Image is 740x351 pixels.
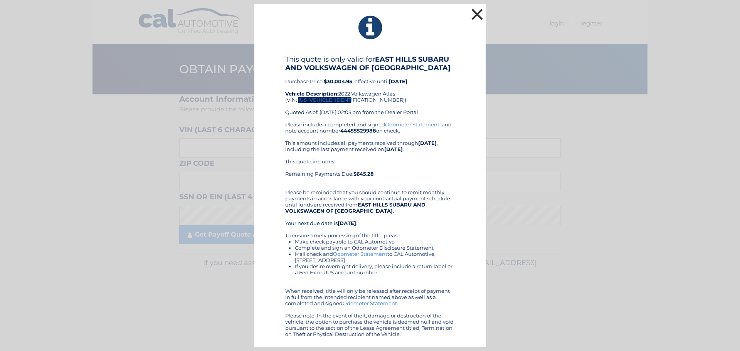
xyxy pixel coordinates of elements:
[295,245,455,251] li: Complete and sign an Odometer Disclosure Statement
[285,202,425,214] b: EAST HILLS SUBARU AND VOLKSWAGEN OF [GEOGRAPHIC_DATA]
[285,55,455,72] h4: This quote is only valid for
[285,121,455,337] div: Please include a completed and signed , and note account number on check. This amount includes al...
[333,251,387,257] a: Odometer Statement
[295,263,455,275] li: If you desire overnight delivery, please include a return label or a Fed Ex or UPS account number.
[285,55,455,121] div: Purchase Price: , effective until 2022 Volkswagen Atlas (VIN: [US_VEHICLE_IDENTIFICATION_NUMBER])...
[389,78,407,84] b: [DATE]
[295,238,455,245] li: Make check payable to CAL Automotive
[285,55,451,72] b: EAST HILLS SUBARU AND VOLKSWAGEN OF [GEOGRAPHIC_DATA]
[353,171,374,177] b: $645.28
[418,140,437,146] b: [DATE]
[285,91,338,97] strong: Vehicle Description:
[384,146,403,152] b: [DATE]
[385,121,439,128] a: Odometer Statement
[469,7,485,22] button: ×
[343,300,397,306] a: Odometer Statement
[340,128,376,134] b: 44455529988
[295,251,455,263] li: Mail check and to CAL Automotive, [STREET_ADDRESS]
[338,220,356,226] b: [DATE]
[324,78,352,84] b: $30,004.95
[285,158,455,183] div: This quote includes: Remaining Payments Due:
